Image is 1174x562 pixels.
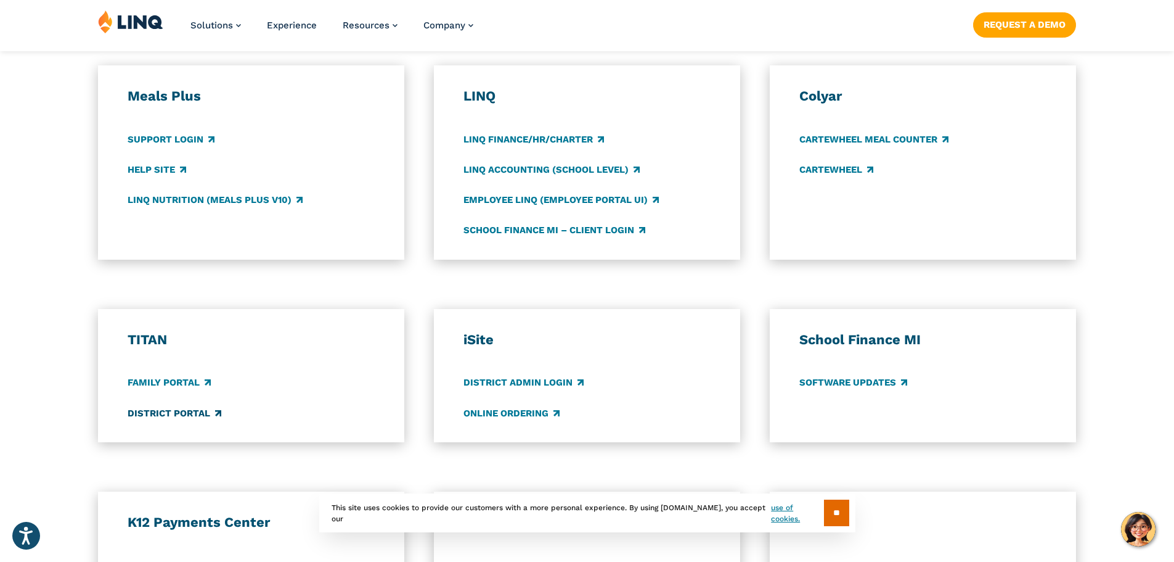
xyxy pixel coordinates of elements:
[190,20,233,31] span: Solutions
[1121,512,1156,547] button: Hello, have a question? Let’s chat.
[771,502,823,524] a: use of cookies.
[973,10,1076,37] nav: Button Navigation
[128,133,214,146] a: Support Login
[128,193,303,207] a: LINQ Nutrition (Meals Plus v10)
[128,407,221,420] a: District Portal
[128,163,186,176] a: Help Site
[463,133,604,146] a: LINQ Finance/HR/Charter
[423,20,473,31] a: Company
[463,223,645,237] a: School Finance MI – Client Login
[343,20,389,31] span: Resources
[799,331,1047,349] h3: School Finance MI
[423,20,465,31] span: Company
[98,10,163,33] img: LINQ | K‑12 Software
[267,20,317,31] a: Experience
[190,20,241,31] a: Solutions
[343,20,397,31] a: Resources
[463,407,560,420] a: Online Ordering
[128,376,211,390] a: Family Portal
[463,331,711,349] h3: iSite
[799,88,1047,105] h3: Colyar
[190,10,473,51] nav: Primary Navigation
[463,376,584,390] a: District Admin Login
[799,376,907,390] a: Software Updates
[463,193,659,207] a: Employee LINQ (Employee Portal UI)
[463,163,640,176] a: LINQ Accounting (school level)
[973,12,1076,37] a: Request a Demo
[463,88,711,105] h3: LINQ
[799,163,873,176] a: CARTEWHEEL
[128,331,375,349] h3: TITAN
[799,133,948,146] a: CARTEWHEEL Meal Counter
[319,494,855,532] div: This site uses cookies to provide our customers with a more personal experience. By using [DOMAIN...
[128,88,375,105] h3: Meals Plus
